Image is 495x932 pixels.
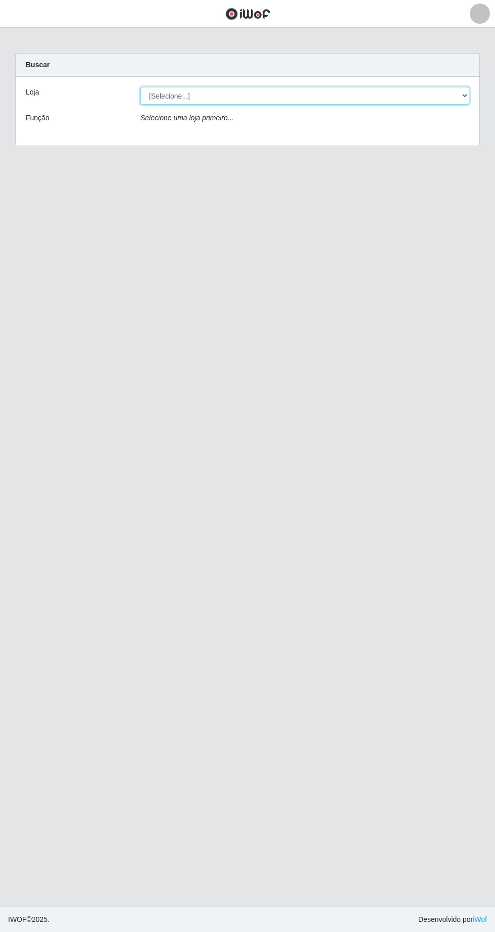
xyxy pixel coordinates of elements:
[418,914,487,925] span: Desenvolvido por
[8,914,49,925] span: © 2025 .
[225,8,270,20] img: CoreUI Logo
[473,915,487,923] a: iWof
[26,87,39,98] label: Loja
[140,114,233,122] i: Selecione uma loja primeiro...
[8,915,27,923] span: IWOF
[26,61,49,69] strong: Buscar
[26,113,49,123] label: Função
